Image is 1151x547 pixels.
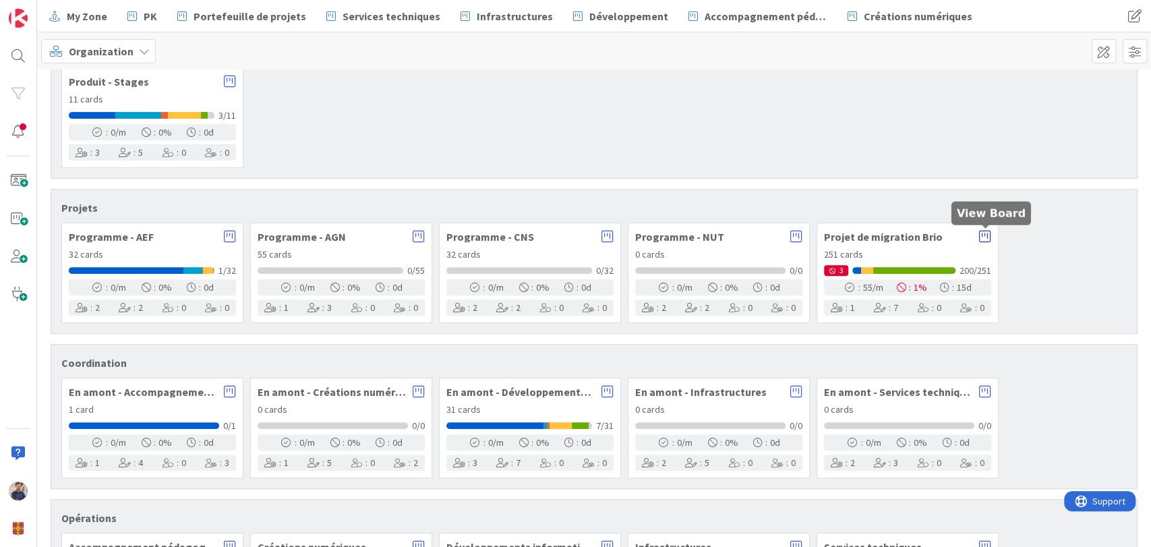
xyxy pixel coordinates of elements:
[142,124,172,140] div: :
[642,299,666,316] div: :
[142,434,172,451] div: :
[596,419,614,433] div: 7/31
[158,436,172,450] span: 0 %
[413,301,418,315] span: 0
[864,8,972,24] span: Créations numériques
[284,301,289,315] span: 1
[677,281,692,295] span: 0 /m
[258,248,425,262] div: 55 cards
[225,146,229,160] span: 0
[519,434,550,451] div: :
[980,301,984,315] span: 0
[162,299,186,316] div: :
[370,301,375,315] span: 0
[661,456,666,470] span: 2
[863,281,883,295] span: 55 /m
[942,434,969,451] div: :
[565,4,676,28] a: Développement
[264,299,289,316] div: :
[564,434,591,451] div: :
[770,436,780,450] span: 0 d
[280,434,315,451] div: :
[893,456,898,470] span: 3
[169,4,314,28] a: Portefeuille de projets
[728,455,752,471] div: :
[536,436,550,450] span: 0 %
[218,109,236,123] div: 3/11
[9,519,28,538] img: avatar
[771,455,796,471] div: :
[264,455,289,471] div: :
[327,301,332,315] span: 3
[914,436,927,450] span: 0 %
[61,355,127,371] b: Coordination
[940,279,972,295] div: :
[980,456,984,470] span: 0
[91,434,126,451] div: :
[824,231,972,242] span: Projet de migration Brio
[473,301,477,315] span: 2
[748,301,752,315] span: 0
[850,456,855,470] span: 2
[76,299,100,316] div: :
[181,301,186,315] span: 0
[516,301,521,315] span: 2
[351,299,375,316] div: :
[866,436,881,450] span: 0 /m
[9,482,28,500] img: MW
[204,436,214,450] span: 0 d
[748,456,752,470] span: 0
[708,279,738,295] div: :
[583,299,607,316] div: :
[69,231,217,242] span: Programme - AEF
[469,434,504,451] div: :
[446,231,595,242] span: Programme - CNS
[824,248,991,262] div: 251 cards
[223,419,236,433] div: 0/1
[874,299,898,316] div: :
[299,281,315,295] span: 0 /m
[67,8,107,24] span: My Zone
[61,510,117,526] b: Opérations
[452,4,561,28] a: Infrastructures
[91,124,126,140] div: :
[519,279,550,295] div: :
[831,455,855,471] div: :
[753,279,780,295] div: :
[705,301,709,315] span: 2
[960,264,991,278] div: 200/251
[204,125,214,140] span: 0 d
[376,434,403,451] div: :
[280,279,315,295] div: :
[119,455,143,471] div: :
[347,436,361,450] span: 0 %
[138,456,143,470] span: 4
[831,299,855,316] div: :
[119,4,165,28] a: PK
[69,76,217,87] span: Produit - Stages
[343,8,440,24] span: Services techniques
[488,281,504,295] span: 0 /m
[95,301,100,315] span: 2
[284,456,289,470] span: 1
[790,419,802,433] div: 0/0
[194,8,306,24] span: Portefeuille de projets
[469,279,504,295] div: :
[728,299,752,316] div: :
[516,456,521,470] span: 7
[307,455,332,471] div: :
[725,436,738,450] span: 0 %
[347,281,361,295] span: 0 %
[225,456,229,470] span: 3
[496,299,521,316] div: :
[95,456,100,470] span: 1
[959,436,969,450] span: 0 d
[111,125,126,140] span: 0 /m
[61,200,98,216] b: Projets
[539,455,564,471] div: :
[258,231,406,242] span: Programme - AGN
[893,301,898,315] span: 7
[370,456,375,470] span: 0
[844,279,883,295] div: :
[581,436,591,450] span: 0 d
